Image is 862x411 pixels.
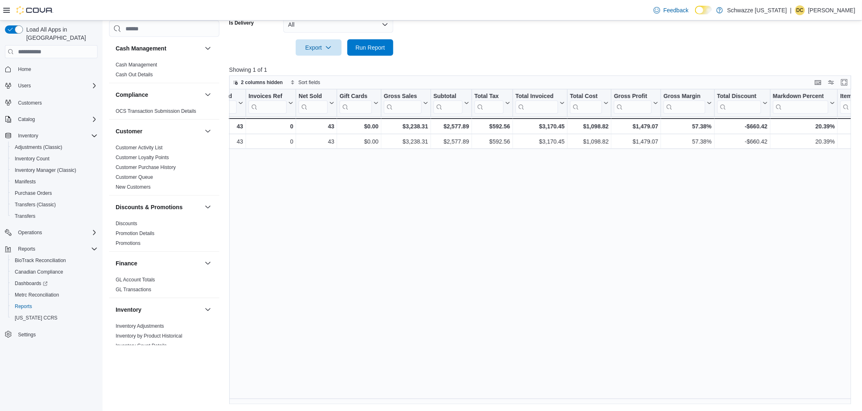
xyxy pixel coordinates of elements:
button: Users [2,80,101,91]
span: [US_STATE] CCRS [15,315,57,321]
button: Invoices Ref [249,93,293,114]
div: Gift Cards [340,93,372,100]
button: Transfers [8,210,101,222]
div: $3,238.31 [384,137,428,146]
div: 20.39% [773,137,835,146]
div: Gross Profit [614,93,652,100]
span: Settings [15,329,98,340]
span: Operations [15,228,98,237]
div: Total Tax [474,93,504,114]
button: Inventory [15,131,41,141]
div: Customer [109,143,219,195]
button: Run Report [347,39,393,56]
button: Inventory [203,305,213,315]
span: Customer Queue [116,174,153,180]
div: Discounts & Promotions [109,219,219,251]
div: Compliance [109,106,219,119]
button: Cash Management [116,44,201,53]
span: Load All Apps in [GEOGRAPHIC_DATA] [23,25,98,42]
a: Discounts [116,221,137,226]
div: Total Discount [717,93,761,114]
button: Operations [2,227,101,238]
a: GL Account Totals [116,277,155,283]
div: Total Invoiced [515,93,558,100]
span: Transfers [11,211,98,221]
button: Markdown Percent [773,93,835,114]
span: Canadian Compliance [15,269,63,275]
a: Dashboards [8,278,101,289]
span: Cash Management [116,62,157,68]
span: Settings [18,331,36,338]
button: Finance [116,259,201,267]
div: Total Invoiced [515,93,558,114]
span: Home [18,66,31,73]
button: Reports [15,244,39,254]
div: -$660.42 [717,121,767,131]
span: Canadian Compliance [11,267,98,277]
span: Manifests [15,178,36,185]
div: Subtotal [433,93,463,100]
a: Inventory Adjustments [116,323,164,329]
button: Gross Margin [664,93,711,114]
button: Inventory [2,130,101,142]
div: $2,577.89 [433,121,469,131]
span: Inventory by Product Historical [116,333,182,339]
a: [US_STATE] CCRS [11,313,61,323]
a: Feedback [650,2,692,18]
span: Inventory [15,131,98,141]
button: Gross Sales [384,93,428,114]
button: Gross Profit [614,93,658,114]
span: Cash Out Details [116,71,153,78]
button: Total Cost [570,93,609,114]
a: New Customers [116,184,151,190]
div: 0 [249,137,293,146]
div: 43 [299,121,334,131]
button: 2 columns hidden [230,78,286,87]
span: Reports [15,244,98,254]
div: Gross Profit [614,93,652,114]
span: Customer Loyalty Points [116,154,169,161]
p: | [790,5,792,15]
span: Inventory Count Details [116,342,167,349]
div: 43 [195,121,243,131]
div: Subtotal [433,93,463,114]
a: Transfers (Classic) [11,200,59,210]
button: Export [296,39,342,56]
div: Invoices Sold [195,93,236,100]
span: BioTrack Reconciliation [11,256,98,265]
a: GL Transactions [116,287,151,292]
span: Users [15,81,98,91]
a: Reports [11,301,35,311]
div: Gross Margin [664,93,705,100]
button: Subtotal [433,93,469,114]
a: Customer Loyalty Points [116,155,169,160]
div: $0.00 [340,121,379,131]
a: Inventory by Product Historical [116,333,182,339]
button: Metrc Reconciliation [8,289,101,301]
button: Catalog [15,114,38,124]
h3: Customer [116,127,142,135]
div: $1,479.07 [614,137,658,146]
a: Home [15,64,34,74]
div: $3,170.45 [515,121,565,131]
a: Dashboards [11,279,51,288]
div: Net Sold [299,93,328,100]
div: Markdown Percent [773,93,828,100]
button: Gift Cards [340,93,379,114]
div: 43 [195,137,243,146]
div: $592.56 [474,121,510,131]
div: Invoices Sold [195,93,236,114]
span: Washington CCRS [11,313,98,323]
a: Promotion Details [116,231,155,236]
div: $1,098.82 [570,137,609,146]
button: Total Tax [474,93,510,114]
button: Display options [826,78,836,87]
span: Sort fields [299,79,320,86]
button: Customers [2,96,101,108]
span: Purchase Orders [15,190,52,196]
button: Sort fields [287,78,324,87]
span: Catalog [18,116,35,123]
span: Purchase Orders [11,188,98,198]
span: Inventory [18,132,38,139]
span: OCS Transaction Submission Details [116,108,196,114]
